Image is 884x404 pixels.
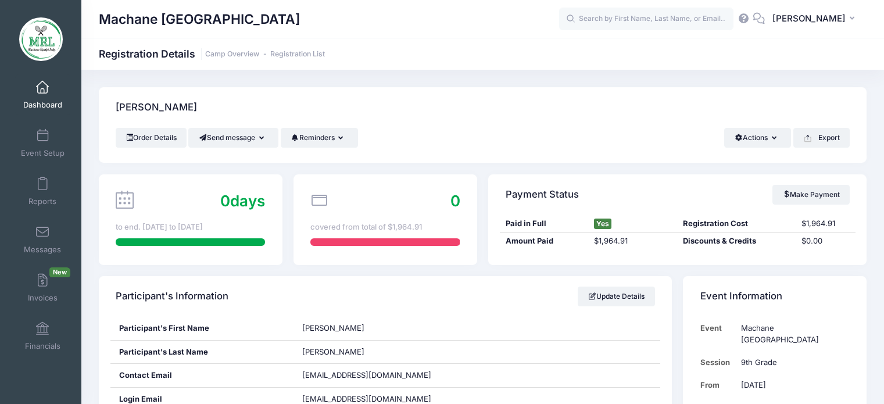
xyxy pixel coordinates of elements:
span: New [49,267,70,277]
div: to end. [DATE] to [DATE] [116,221,265,233]
div: Paid in Full [500,218,589,230]
a: Camp Overview [205,50,259,59]
span: Messages [24,245,61,255]
button: Send message [188,128,278,148]
div: Contact Email [110,364,294,387]
span: Dashboard [23,100,62,110]
span: [PERSON_NAME] [772,12,846,25]
span: [EMAIL_ADDRESS][DOMAIN_NAME] [302,370,431,380]
a: Update Details [578,287,655,306]
td: 9th Grade [735,351,849,374]
span: [PERSON_NAME] [302,347,364,356]
div: Registration Cost [678,218,796,230]
td: Session [700,351,736,374]
span: Yes [594,219,611,229]
span: Reports [28,196,56,206]
a: Dashboard [15,74,70,115]
div: Participant's Last Name [110,341,294,364]
a: InvoicesNew [15,267,70,308]
td: [DATE] [735,374,849,396]
button: Reminders [281,128,358,148]
span: 0 [450,192,460,210]
td: Event [700,317,736,351]
span: Event Setup [21,148,65,158]
h4: Payment Status [506,178,579,211]
span: [PERSON_NAME] [302,323,364,333]
a: Reports [15,171,70,212]
div: $0.00 [796,235,856,247]
div: days [220,190,265,212]
h1: Machane [GEOGRAPHIC_DATA] [99,6,300,33]
div: Discounts & Credits [678,235,796,247]
a: Financials [15,316,70,356]
div: covered from total of $1,964.91 [310,221,460,233]
div: Participant's First Name [110,317,294,340]
div: $1,964.91 [796,218,856,230]
h4: Participant's Information [116,280,228,313]
td: Machane [GEOGRAPHIC_DATA] [735,317,849,351]
button: Export [793,128,850,148]
h4: Event Information [700,280,782,313]
span: Financials [25,341,60,351]
h4: [PERSON_NAME] [116,91,197,124]
a: Event Setup [15,123,70,163]
span: 0 [220,192,230,210]
button: Actions [724,128,791,148]
a: Registration List [270,50,325,59]
span: Invoices [28,293,58,303]
img: Machane Racket Lake [19,17,63,61]
a: Make Payment [772,185,850,205]
a: Order Details [116,128,187,148]
div: $1,964.91 [589,235,678,247]
div: Amount Paid [500,235,589,247]
td: From [700,374,736,396]
button: [PERSON_NAME] [765,6,867,33]
a: Messages [15,219,70,260]
h1: Registration Details [99,48,325,60]
input: Search by First Name, Last Name, or Email... [559,8,733,31]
